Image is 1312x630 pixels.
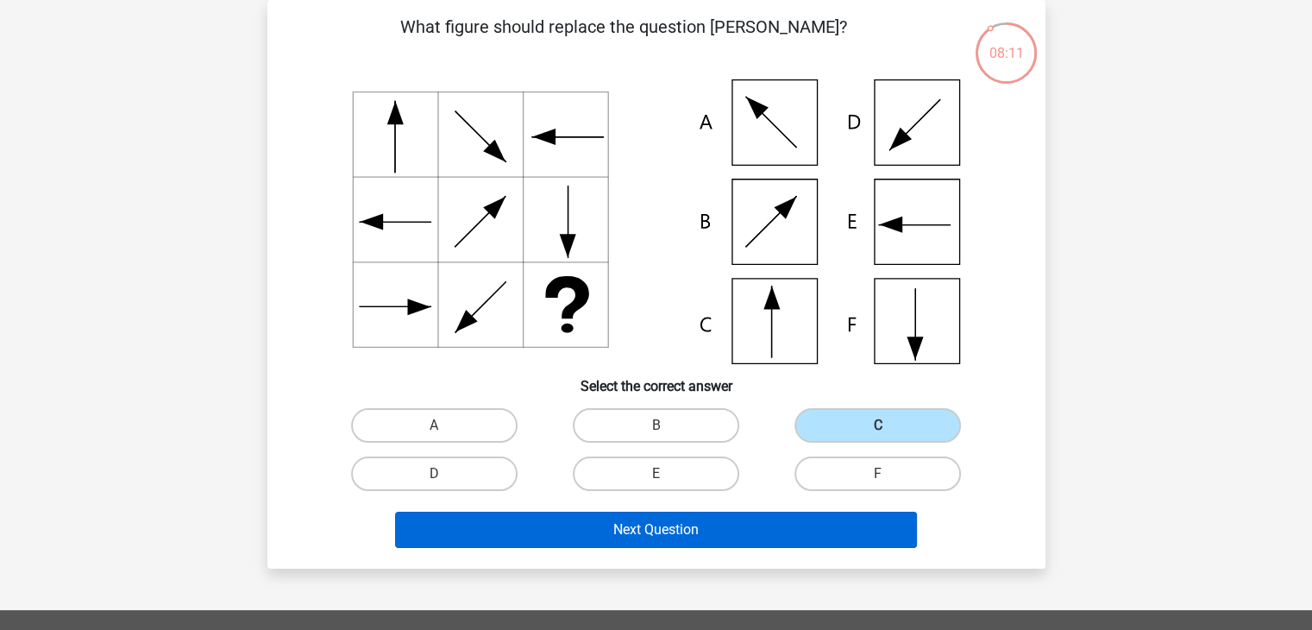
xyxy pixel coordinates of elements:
[573,457,739,491] label: E
[351,457,518,491] label: D
[295,364,1018,394] h6: Select the correct answer
[295,14,953,66] p: What figure should replace the question [PERSON_NAME]?
[395,512,917,548] button: Next Question
[573,408,739,443] label: B
[794,408,961,443] label: C
[974,21,1039,64] div: 08:11
[794,457,961,491] label: F
[351,408,518,443] label: A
